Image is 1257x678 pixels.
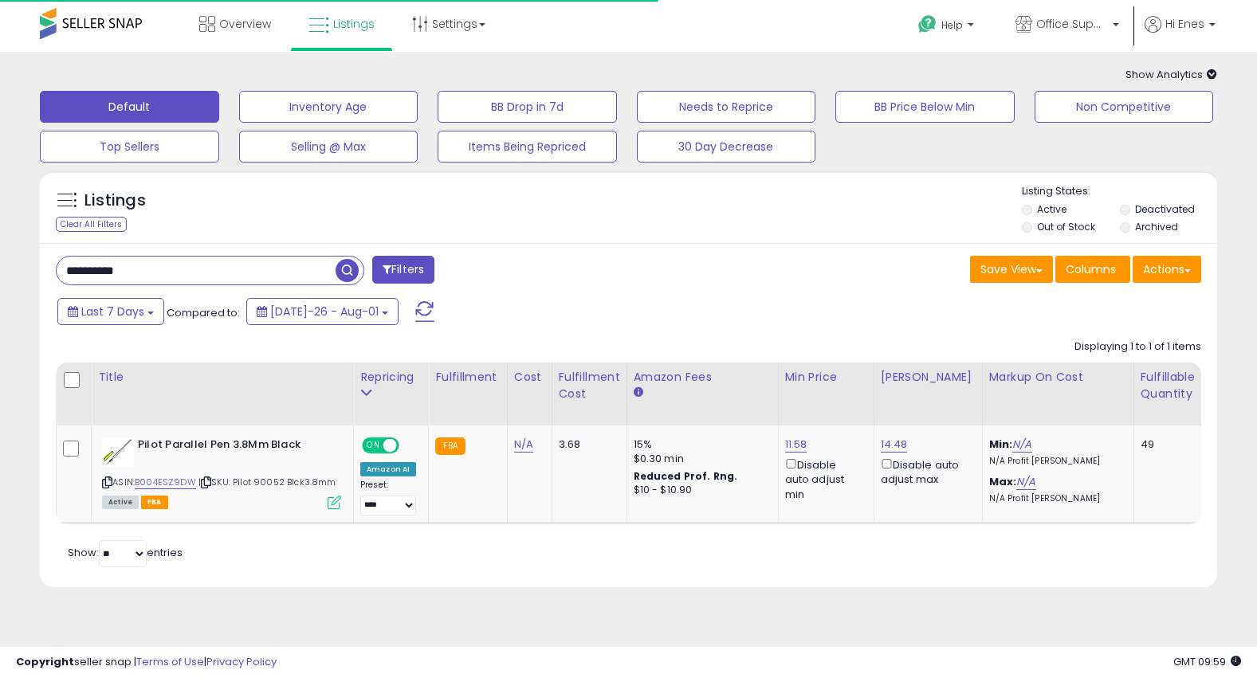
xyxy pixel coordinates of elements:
div: Preset: [360,480,416,515]
span: Compared to: [167,305,240,320]
a: B004ESZ9DW [135,476,196,489]
div: Title [98,369,347,386]
div: 3.68 [559,437,615,452]
div: Displaying 1 to 1 of 1 items [1074,339,1201,355]
button: Columns [1055,256,1130,283]
div: seller snap | | [16,655,277,670]
div: Amazon Fees [634,369,772,386]
div: 15% [634,437,766,452]
span: Listings [333,16,375,32]
div: Fulfillment Cost [559,369,620,402]
div: Markup on Cost [989,369,1127,386]
span: FBA [141,496,168,509]
b: Pilot Parallel Pen 3.8Mm Black [138,437,332,457]
th: The percentage added to the cost of goods (COGS) that forms the calculator for Min & Max prices. [982,363,1133,425]
label: Deactivated [1135,202,1195,216]
div: Min Price [785,369,867,386]
div: $0.30 min [634,452,766,466]
div: Disable auto adjust min [785,456,862,502]
button: Filters [372,256,434,284]
a: Terms of Use [136,654,204,669]
button: Selling @ Max [239,131,418,163]
i: Get Help [917,14,937,34]
button: Actions [1133,256,1201,283]
button: Save View [970,256,1053,283]
b: Min: [989,437,1013,452]
span: Show: entries [68,545,183,560]
label: Archived [1135,220,1178,233]
span: All listings currently available for purchase on Amazon [102,496,139,509]
a: 11.58 [785,437,807,453]
strong: Copyright [16,654,74,669]
button: [DATE]-26 - Aug-01 [246,298,399,325]
b: Max: [989,474,1017,489]
small: FBA [435,437,465,455]
div: Repricing [360,369,422,386]
div: Amazon AI [360,462,416,476]
span: 2025-08-11 09:59 GMT [1173,654,1241,669]
div: Fulfillment [435,369,500,386]
button: 30 Day Decrease [637,131,816,163]
div: Clear All Filters [56,217,127,232]
p: N/A Profit [PERSON_NAME] [989,456,1121,467]
img: 31NX0SlBjAL._SL40_.jpg [102,437,134,467]
button: BB Price Below Min [835,91,1015,123]
b: Reduced Prof. Rng. [634,469,738,483]
button: Needs to Reprice [637,91,816,123]
span: Hi Enes [1165,16,1204,32]
span: Office Suppliers [1036,16,1108,32]
a: N/A [1012,437,1031,453]
button: Non Competitive [1035,91,1214,123]
span: Help [941,18,963,32]
span: OFF [397,439,422,453]
span: Last 7 Days [81,304,144,319]
button: Items Being Repriced [438,131,617,163]
button: Default [40,91,219,123]
span: Overview [219,16,271,32]
div: Disable auto adjust max [881,456,970,487]
div: [PERSON_NAME] [881,369,976,386]
a: Hi Enes [1145,16,1216,52]
a: Help [905,2,990,52]
p: Listing States: [1022,184,1217,199]
p: N/A Profit [PERSON_NAME] [989,493,1121,504]
button: BB Drop in 7d [438,91,617,123]
small: Amazon Fees. [634,386,643,400]
label: Out of Stock [1037,220,1095,233]
a: 14.48 [881,437,908,453]
span: ON [363,439,383,453]
span: Columns [1066,261,1116,277]
a: N/A [514,437,533,453]
span: [DATE]-26 - Aug-01 [270,304,379,319]
div: Fulfillable Quantity [1141,369,1196,402]
div: $10 - $10.90 [634,484,766,497]
label: Active [1037,202,1066,216]
h5: Listings [84,190,146,212]
div: ASIN: [102,437,341,508]
div: 49 [1141,437,1190,452]
a: Privacy Policy [206,654,277,669]
button: Inventory Age [239,91,418,123]
button: Last 7 Days [57,298,164,325]
div: Cost [514,369,545,386]
button: Top Sellers [40,131,219,163]
span: | SKU: Pilot 90052 Blck3.8mm [198,476,336,488]
a: N/A [1016,474,1035,490]
span: Show Analytics [1125,67,1217,82]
